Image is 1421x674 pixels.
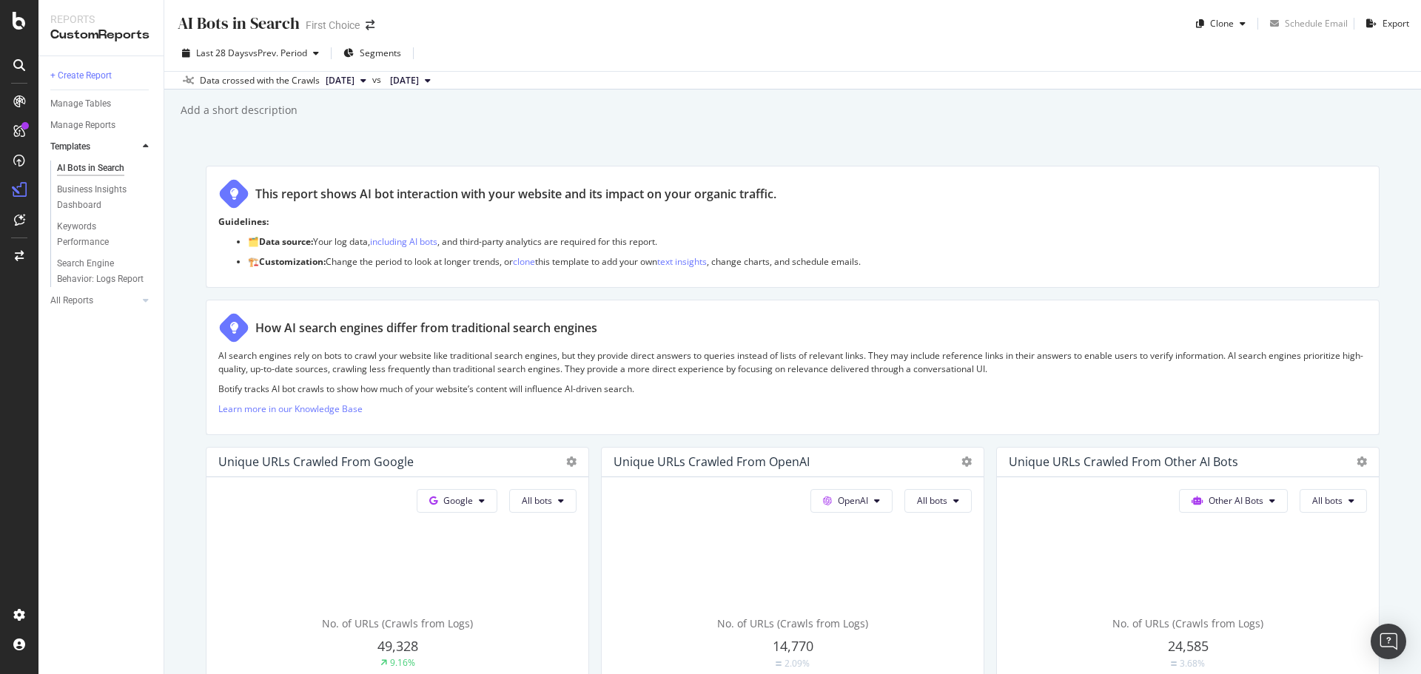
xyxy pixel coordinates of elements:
[1312,494,1343,507] span: All bots
[337,41,407,65] button: Segments
[57,256,144,287] div: Search Engine Behavior: Logs Report
[248,235,1367,248] p: 🗂️ Your log data, , and third-party analytics are required for this report.
[50,293,93,309] div: All Reports
[57,161,153,176] a: AI Bots in Search
[1171,661,1177,666] img: Equal
[322,616,473,630] span: No. of URLs (Crawls from Logs)
[57,256,153,287] a: Search Engine Behavior: Logs Report
[810,489,893,513] button: OpenAI
[249,47,307,59] span: vs Prev. Period
[1112,616,1263,630] span: No. of URLs (Crawls from Logs)
[218,215,269,228] strong: Guidelines:
[657,255,707,268] a: text insights
[1383,17,1409,30] div: Export
[176,41,325,65] button: Last 28 DaysvsPrev. Period
[509,489,577,513] button: All bots
[1300,489,1367,513] button: All bots
[390,74,419,87] span: 2025 Aug. 1st
[384,72,437,90] button: [DATE]
[372,73,384,87] span: vs
[904,489,972,513] button: All bots
[417,489,497,513] button: Google
[717,616,868,630] span: No. of URLs (Crawls from Logs)
[206,166,1380,288] div: This report shows AI bot interaction with your website and its impact on your organic traffic.Gui...
[1168,637,1209,655] span: 24,585
[773,637,813,655] span: 14,770
[218,349,1367,374] p: AI search engines rely on bots to crawl your website like traditional search engines, but they pr...
[1190,12,1252,36] button: Clone
[50,96,111,112] div: Manage Tables
[1009,454,1238,469] div: Unique URLs Crawled from Other AI Bots
[513,255,535,268] a: clone
[522,494,552,507] span: All bots
[1371,624,1406,659] div: Open Intercom Messenger
[320,72,372,90] button: [DATE]
[326,74,355,87] span: 2025 Sep. 3rd
[377,637,418,655] span: 49,328
[57,219,153,250] a: Keywords Performance
[443,494,473,507] span: Google
[176,12,300,35] div: AI Bots in Search
[218,383,1367,395] p: Botify tracks AI bot crawls to show how much of your website’s content will influence AI-driven s...
[1285,17,1348,30] div: Schedule Email
[248,255,1367,268] p: 🏗️ Change the period to look at longer trends, or this template to add your own , change charts, ...
[218,454,414,469] div: Unique URLs Crawled from Google
[776,661,782,666] img: Equal
[255,186,776,203] div: This report shows AI bot interaction with your website and its impact on your organic traffic.
[1264,12,1348,36] button: Schedule Email
[50,68,153,84] a: + Create Report
[370,235,437,248] a: including AI bots
[390,656,415,669] div: 9.16%
[360,47,401,59] span: Segments
[255,320,597,337] div: How AI search engines differ from traditional search engines
[259,235,313,248] strong: Data source:
[614,454,810,469] div: Unique URLs Crawled from OpenAI
[259,255,326,268] strong: Customization:
[785,657,810,670] div: 2.09%
[57,182,153,213] a: Business Insights Dashboard
[179,103,298,118] div: Add a short description
[196,47,249,59] span: Last 28 Days
[218,402,363,415] a: Learn more in our Knowledge Base
[57,182,142,213] div: Business Insights Dashboard
[917,494,947,507] span: All bots
[1209,494,1263,507] span: Other AI Bots
[50,293,138,309] a: All Reports
[838,494,868,507] span: OpenAI
[206,300,1380,435] div: How AI search engines differ from traditional search enginesAI search engines rely on bots to cra...
[1179,489,1288,513] button: Other AI Bots
[57,219,140,250] div: Keywords Performance
[57,161,124,176] div: AI Bots in Search
[50,118,115,133] div: Manage Reports
[50,12,152,27] div: Reports
[366,20,374,30] div: arrow-right-arrow-left
[1360,12,1409,36] button: Export
[50,139,138,155] a: Templates
[1180,657,1205,670] div: 3.68%
[50,68,112,84] div: + Create Report
[50,27,152,44] div: CustomReports
[1210,17,1234,30] div: Clone
[200,74,320,87] div: Data crossed with the Crawls
[306,18,360,33] div: First Choice
[50,96,153,112] a: Manage Tables
[50,139,90,155] div: Templates
[50,118,153,133] a: Manage Reports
